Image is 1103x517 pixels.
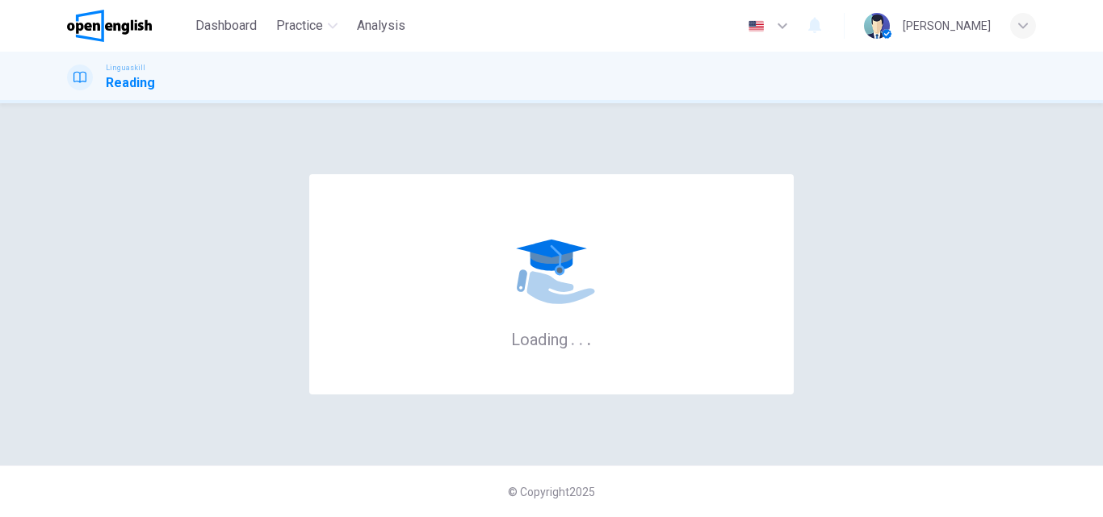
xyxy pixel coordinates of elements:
h6: . [578,324,584,351]
h6: . [570,324,576,351]
button: Practice [270,11,344,40]
img: en [746,20,766,32]
button: Dashboard [189,11,263,40]
span: Linguaskill [106,62,145,73]
span: Analysis [357,16,405,35]
span: © Copyright 2025 [508,486,595,498]
button: Analysis [350,11,412,40]
img: Profile picture [864,13,890,39]
a: OpenEnglish logo [67,10,189,42]
img: OpenEnglish logo [67,10,152,42]
div: [PERSON_NAME] [903,16,991,35]
span: Practice [276,16,323,35]
h1: Reading [106,73,155,93]
h6: Loading [511,328,592,349]
h6: . [586,324,592,351]
span: Dashboard [195,16,257,35]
